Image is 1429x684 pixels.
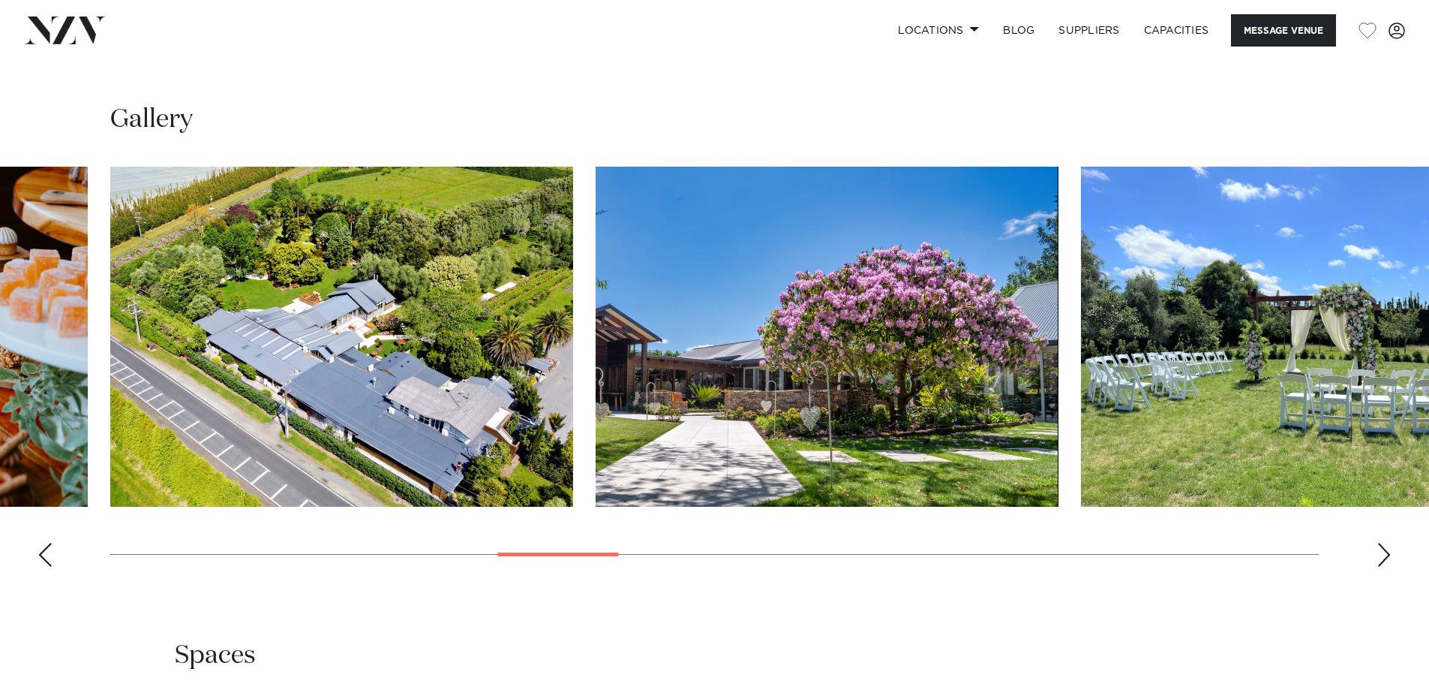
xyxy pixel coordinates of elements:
swiper-slide: 9 / 25 [110,167,573,507]
a: BLOG [991,14,1046,47]
a: Capacities [1132,14,1221,47]
img: nzv-logo.png [24,17,106,44]
h2: Gallery [110,103,193,137]
button: Message Venue [1231,14,1336,47]
a: SUPPLIERS [1046,14,1131,47]
a: Locations [886,14,991,47]
h2: Spaces [175,639,256,673]
swiper-slide: 10 / 25 [596,167,1058,507]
